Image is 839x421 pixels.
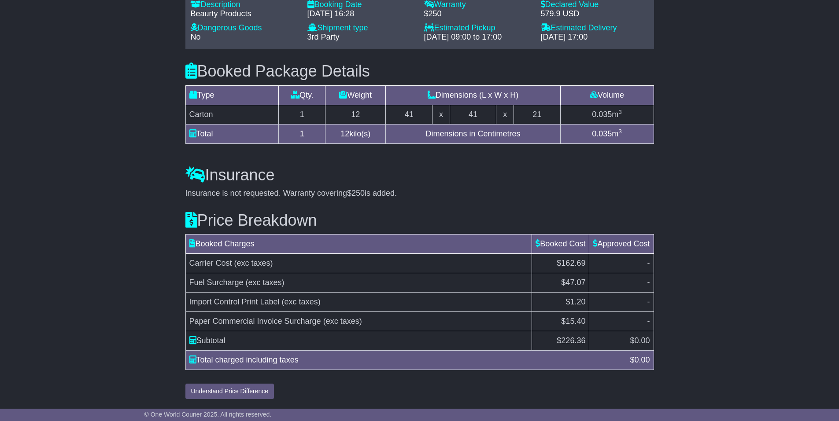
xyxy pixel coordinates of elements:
sup: 3 [618,128,622,135]
div: Dangerous Goods [191,23,299,33]
span: No [191,33,201,41]
div: Beaurty Products [191,9,299,19]
td: kilo(s) [325,124,386,143]
span: (exc taxes) [234,259,273,267]
td: Subtotal [185,331,532,351]
span: 0.00 [634,336,650,345]
td: 12 [325,105,386,124]
span: $15.40 [561,317,585,326]
span: - [647,297,650,306]
span: $162.69 [557,259,585,267]
div: Total charged including taxes [185,354,626,366]
span: Paper Commercial Invoice Surcharge [189,317,321,326]
span: 0.00 [634,355,650,364]
td: Booked Charges [185,234,532,254]
div: Estimated Delivery [541,23,649,33]
span: Import Control Print Label [189,297,280,306]
span: 3rd Party [307,33,340,41]
span: - [647,259,650,267]
div: Shipment type [307,23,415,33]
span: $47.07 [561,278,585,287]
td: Type [185,85,279,105]
div: [DATE] 17:00 [541,33,649,42]
td: m [560,124,654,143]
span: - [647,317,650,326]
td: 1 [279,105,325,124]
button: Understand Price Difference [185,384,274,399]
span: $250 [347,189,365,198]
sup: 3 [618,109,622,115]
td: Qty. [279,85,325,105]
span: Fuel Surcharge [189,278,244,287]
td: Booked Cost [532,234,589,254]
span: (exc taxes) [323,317,362,326]
div: $ [625,354,654,366]
td: $ [532,331,589,351]
span: © One World Courier 2025. All rights reserved. [144,411,272,418]
span: (exc taxes) [282,297,321,306]
td: Weight [325,85,386,105]
td: 1 [279,124,325,143]
span: Carrier Cost [189,259,232,267]
td: Total [185,124,279,143]
td: Volume [560,85,654,105]
td: m [560,105,654,124]
div: Estimated Pickup [424,23,532,33]
td: Dimensions (L x W x H) [386,85,560,105]
span: 0.035 [592,110,612,119]
td: x [496,105,514,124]
span: (exc taxes) [246,278,285,287]
td: 41 [386,105,432,124]
td: 41 [450,105,496,124]
span: 226.36 [561,336,585,345]
td: x [432,105,450,124]
td: $ [589,331,654,351]
td: Carton [185,105,279,124]
div: 579.9 USD [541,9,649,19]
h3: Price Breakdown [185,212,654,229]
td: Approved Cost [589,234,654,254]
h3: Booked Package Details [185,62,654,80]
h3: Insurance [185,166,654,184]
div: [DATE] 16:28 [307,9,415,19]
div: $250 [424,9,532,19]
div: [DATE] 09:00 to 17:00 [424,33,532,42]
span: 0.035 [592,129,612,138]
span: 12 [340,129,349,138]
td: 21 [514,105,560,124]
div: Insurance is not requested. Warranty covering is added. [185,189,654,198]
span: - [647,278,650,287]
td: Dimensions in Centimetres [386,124,560,143]
span: $1.20 [565,297,585,306]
